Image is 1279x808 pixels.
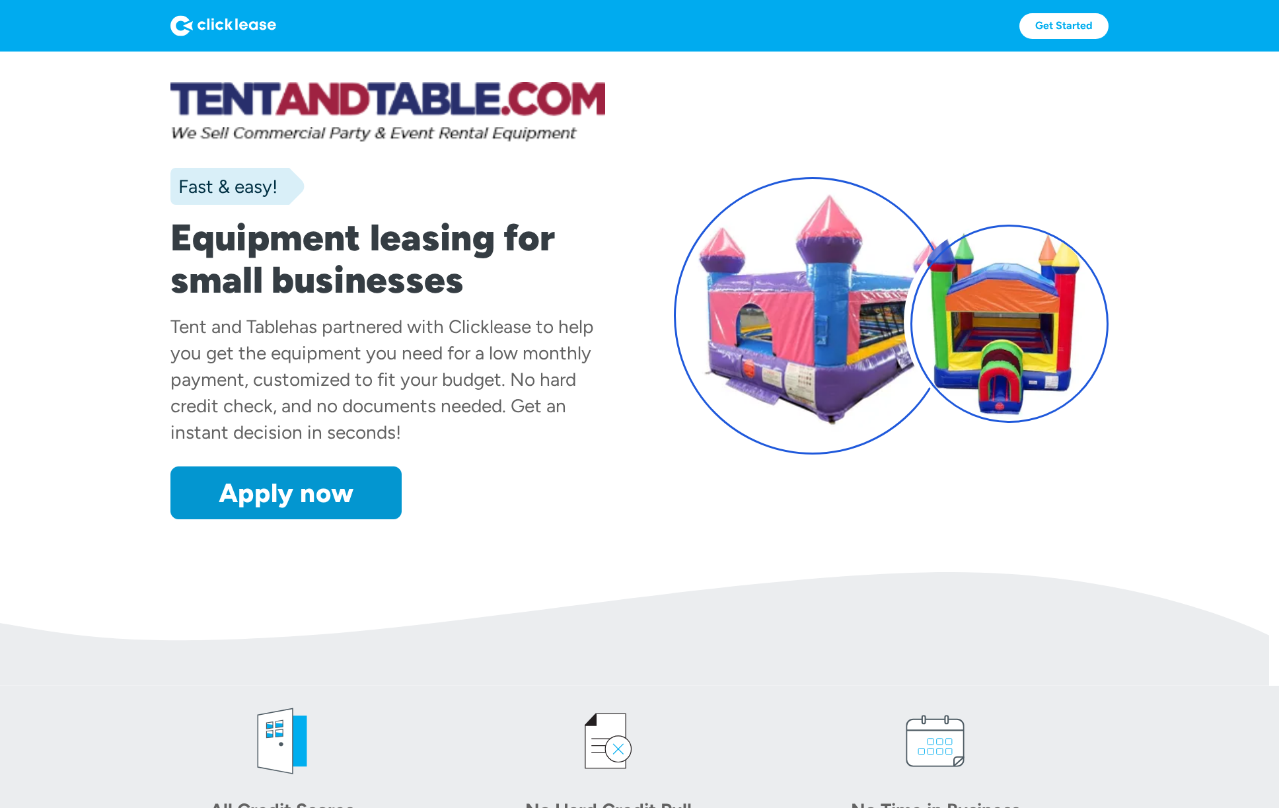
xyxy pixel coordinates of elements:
img: Logo [170,15,276,36]
div: Fast & easy! [170,173,277,200]
div: has partnered with Clicklease to help you get the equipment you need for a low monthly payment, c... [170,315,594,443]
a: Get Started [1019,13,1109,39]
img: welcome icon [242,702,322,781]
a: Apply now [170,466,402,519]
div: Tent and Table [170,315,289,338]
img: credit icon [569,702,648,781]
img: calendar icon [896,702,975,781]
h1: Equipment leasing for small businesses [170,217,605,301]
